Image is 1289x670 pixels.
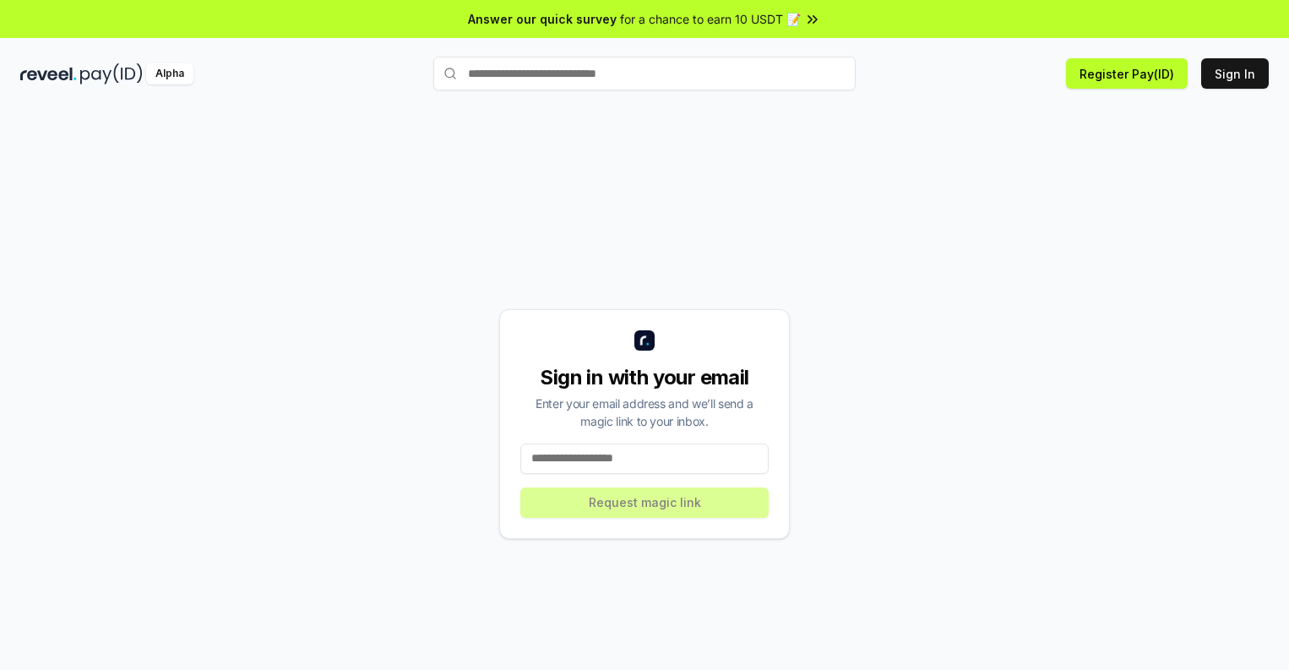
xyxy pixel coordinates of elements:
img: logo_small [634,330,655,351]
button: Sign In [1201,58,1269,89]
div: Alpha [146,63,193,84]
div: Sign in with your email [520,364,769,391]
div: Enter your email address and we’ll send a magic link to your inbox. [520,395,769,430]
span: Answer our quick survey [468,10,617,28]
button: Register Pay(ID) [1066,58,1188,89]
img: reveel_dark [20,63,77,84]
span: for a chance to earn 10 USDT 📝 [620,10,801,28]
img: pay_id [80,63,143,84]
